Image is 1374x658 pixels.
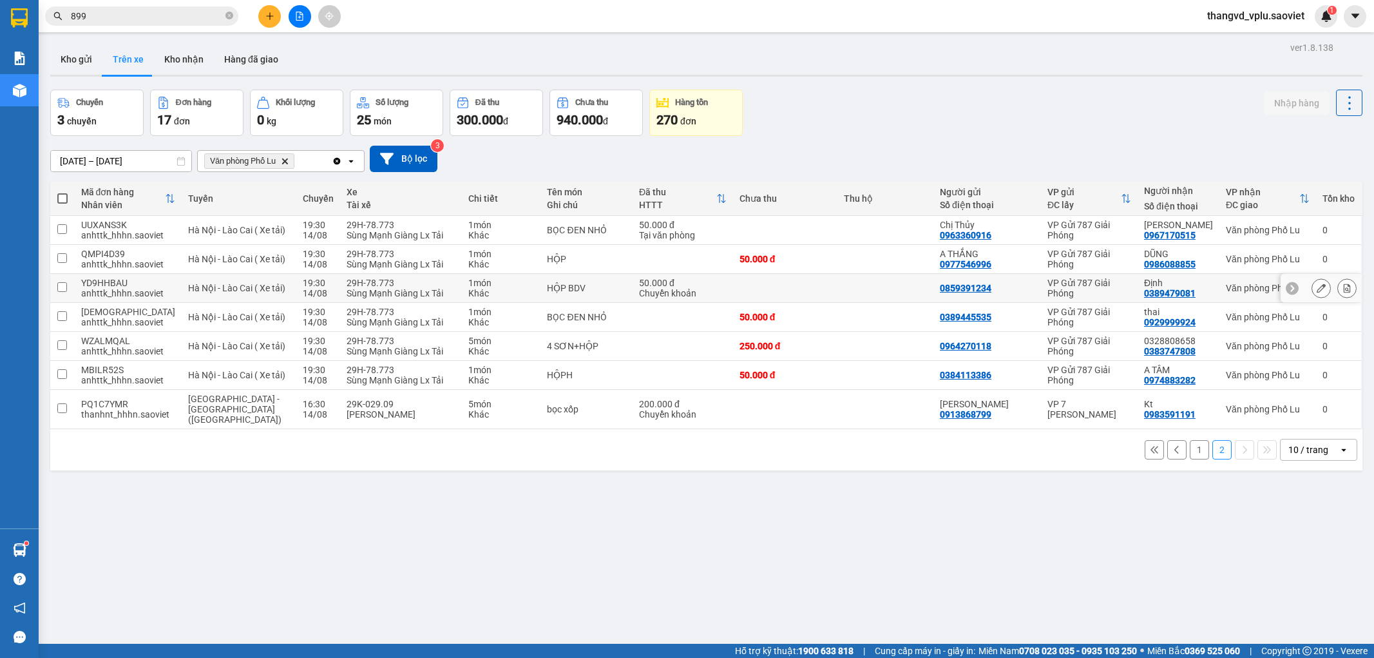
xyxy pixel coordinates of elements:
span: kg [267,116,276,126]
div: Tồn kho [1322,193,1355,204]
div: Chuyển khoản [639,288,727,298]
div: [PERSON_NAME] [347,409,456,420]
sup: 1 [24,541,28,545]
th: Toggle SortBy [1219,182,1316,216]
div: Chuyến [303,193,334,204]
div: 250.000 đ [739,341,831,351]
div: 0389479081 [1144,288,1196,298]
div: 1 món [468,278,534,288]
button: plus [258,5,281,28]
button: 2 [1212,440,1232,460]
button: Bộ lọc [370,146,437,172]
div: Số lượng [376,98,408,107]
div: ĐC lấy [1047,200,1121,210]
div: Khác [468,288,534,298]
div: 1 món [468,220,534,230]
div: anhttk_hhhn.saoviet [81,346,175,356]
sup: 3 [431,139,444,152]
div: Khác [468,409,534,420]
div: 0986088855 [1144,259,1196,269]
div: 5 món [468,399,534,409]
div: HỘP [547,254,625,264]
div: Văn phòng Phố Lu [1226,225,1310,235]
span: 3 [57,112,64,128]
div: PQ1C7YMR [81,399,175,409]
div: Sùng Mạnh Giàng Lx Tải [347,259,456,269]
div: Mã đơn hàng [81,187,165,197]
div: 14/08 [303,259,334,269]
button: aim [318,5,341,28]
div: Đã thu [639,187,716,197]
div: Văn phòng Phố Lu [1226,370,1310,380]
div: Khác [468,375,534,385]
span: Hà Nội - Lào Cai ( Xe tải) [188,341,285,351]
span: Miền Nam [978,644,1137,658]
div: 0977546996 [940,259,991,269]
div: Khác [468,259,534,269]
div: 14/08 [303,317,334,327]
div: Sùng Mạnh Giàng Lx Tải [347,288,456,298]
div: 50.000 đ [739,370,831,380]
span: Hà Nội - Lào Cai ( Xe tải) [188,312,285,322]
div: Đã thu [475,98,499,107]
button: Trên xe [102,44,154,75]
div: 0967170515 [1144,230,1196,240]
div: Chưa thu [575,98,608,107]
div: VP Gửi 787 Giải Phóng [1047,307,1131,327]
input: Selected Văn phòng Phố Lu. [297,155,298,168]
div: UUXANS3K [81,220,175,230]
div: Sùng Mạnh Giàng Lx Tải [347,375,456,385]
th: Toggle SortBy [1041,182,1138,216]
div: Văn phòng Phố Lu [1226,283,1310,293]
div: 5 món [468,336,534,346]
div: A TÂM [1144,365,1213,375]
div: 4 SƠN+HỘP [547,341,625,351]
div: thai [1144,307,1213,317]
div: 0 [1322,254,1355,264]
span: 300.000 [457,112,503,128]
div: Khác [468,317,534,327]
div: Chị Thanh [1144,220,1213,230]
div: Định [1144,278,1213,288]
img: warehouse-icon [13,84,26,97]
div: HỘP BDV [547,283,625,293]
div: 29H-78.773 [347,220,456,230]
img: warehouse-icon [13,543,26,557]
div: 50.000 đ [739,312,831,322]
div: Số điện thoại [1144,201,1213,211]
div: Hàng tồn [675,98,708,107]
span: thangvd_vplu.saoviet [1197,8,1315,24]
sup: 1 [1328,6,1337,15]
div: Sùng Mạnh Giàng Lx Tải [347,230,456,240]
div: anhttk_hhhn.saoviet [81,288,175,298]
div: 0 [1322,370,1355,380]
span: Hà Nội - Lào Cai ( Xe tải) [188,370,285,380]
div: ĐC giao [1226,200,1299,210]
div: thanhnt_hhhn.saoviet [81,409,175,420]
span: plus [265,12,274,21]
div: VP Gửi 787 Giải Phóng [1047,220,1131,240]
div: 0913868799 [940,409,991,420]
span: search [53,12,62,21]
span: | [1250,644,1252,658]
div: 0 [1322,404,1355,414]
span: Văn phòng Phố Lu [210,156,276,166]
div: 0384113386 [940,370,991,380]
span: | [863,644,865,658]
th: Toggle SortBy [633,182,733,216]
div: DŨNG [1144,249,1213,259]
div: 19:30 [303,249,334,259]
div: 0389445535 [940,312,991,322]
span: Hà Nội - Lào Cai ( Xe tải) [188,254,285,264]
span: Cung cấp máy in - giấy in: [875,644,975,658]
strong: 0708 023 035 - 0935 103 250 [1019,646,1137,656]
div: 14/08 [303,288,334,298]
div: ver 1.8.138 [1290,41,1333,55]
div: 29H-78.773 [347,336,456,346]
div: Kt [1144,399,1213,409]
div: anhttk_hhhn.saoviet [81,230,175,240]
div: MBILR52S [81,365,175,375]
img: logo-vxr [11,8,28,28]
div: c lan dũng [940,399,1035,409]
div: Chuyến [76,98,103,107]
